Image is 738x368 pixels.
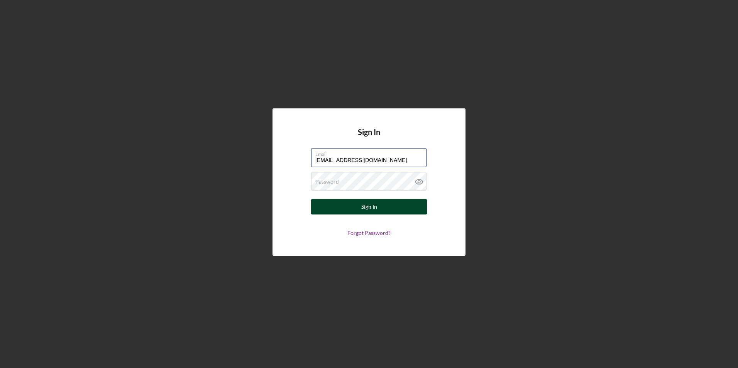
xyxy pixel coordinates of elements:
[347,230,391,236] a: Forgot Password?
[315,179,339,185] label: Password
[315,149,427,157] label: Email
[361,199,377,214] div: Sign In
[311,199,427,214] button: Sign In
[358,128,380,148] h4: Sign In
